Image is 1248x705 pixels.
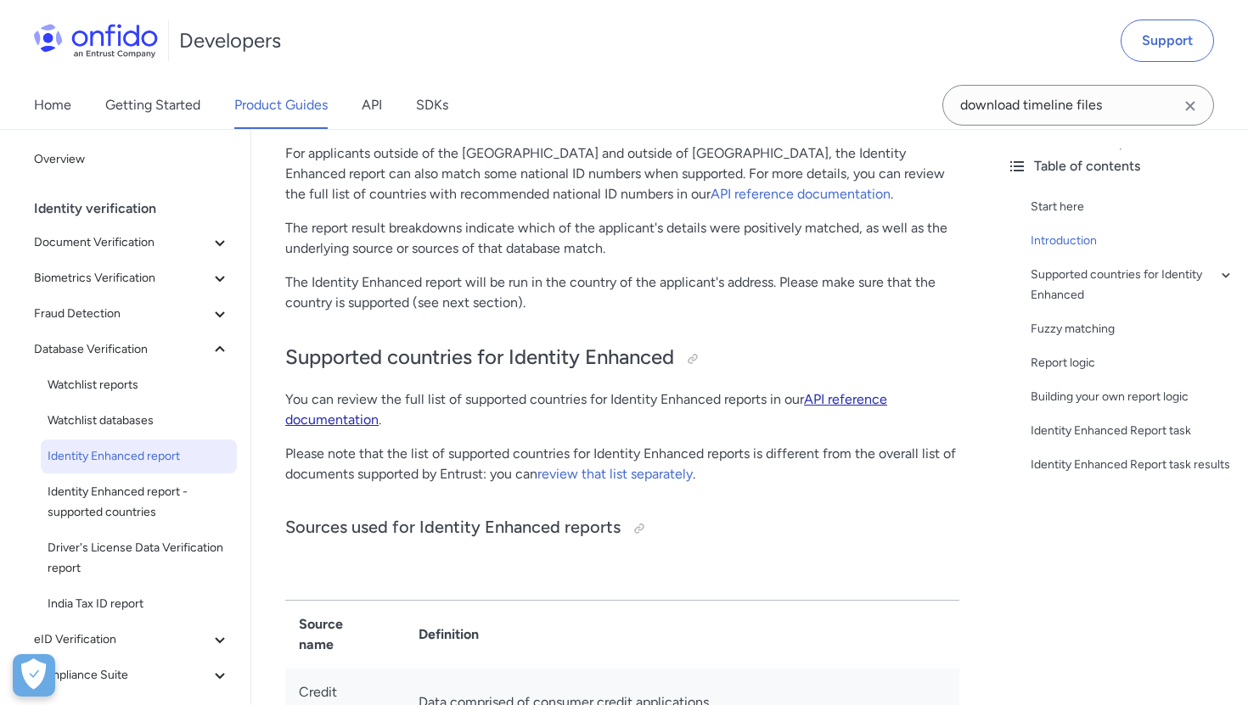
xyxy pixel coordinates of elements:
[179,27,281,54] h1: Developers
[34,629,210,650] span: eID Verification
[27,297,237,331] button: Fraud Detection
[419,626,479,642] strong: Definition
[416,81,448,129] a: SDKs
[1031,319,1234,339] a: Fuzzy matching
[34,192,244,226] div: Identity verification
[34,24,158,58] img: Onfido Logo
[285,391,887,428] a: API reference documentation
[41,368,237,402] a: Watchlist reports
[34,304,210,324] span: Fraud Detection
[48,411,230,431] span: Watchlist databases
[27,658,237,692] button: Compliance Suite
[285,344,959,372] h2: Supported countries for Identity Enhanced
[34,81,71,129] a: Home
[27,623,237,657] button: eID Verification
[48,482,230,523] span: Identity Enhanced report - supported countries
[41,475,237,529] a: Identity Enhanced report - supported countries
[48,446,230,467] span: Identity Enhanced report
[13,654,55,697] div: Cookie Preferences
[234,81,328,129] a: Product Guides
[1121,20,1214,62] a: Support
[34,665,210,685] span: Compliance Suite
[285,515,959,542] h3: Sources used for Identity Enhanced reports
[1031,387,1234,407] a: Building your own report logic
[537,466,693,482] a: review that list separately
[41,439,237,473] a: Identity Enhanced report
[285,444,959,484] p: Please note that the list of supported countries for Identity Enhanced reports is different from ...
[27,143,237,176] a: Overview
[1031,353,1234,373] a: Report logic
[105,81,200,129] a: Getting Started
[1031,197,1234,217] a: Start here
[285,272,959,313] p: The Identity Enhanced report will be run in the country of the applicant's address. Please make s...
[299,616,343,652] strong: Source name
[34,232,210,253] span: Document Verification
[711,186,891,202] a: API reference documentation
[27,261,237,295] button: Biometrics Verification
[48,594,230,614] span: India Tax ID report
[285,218,959,259] p: The report result breakdowns indicate which of the applicant's details were positively matched, a...
[1180,96,1200,116] svg: Clear search field button
[1031,455,1234,475] a: Identity Enhanced Report task results
[285,389,959,430] p: You can review the full list of supported countries for Identity Enhanced reports in our .
[41,587,237,621] a: India Tax ID report
[34,149,230,170] span: Overview
[27,333,237,366] button: Database Verification
[34,268,210,288] span: Biometrics Verification
[41,404,237,438] a: Watchlist databases
[1031,231,1234,251] a: Introduction
[41,531,237,585] a: Driver's License Data Verification report
[34,339,210,360] span: Database Verification
[285,143,959,204] p: For applicants outside of the [GEOGRAPHIC_DATA] and outside of [GEOGRAPHIC_DATA], the Identity En...
[48,538,230,579] span: Driver's License Data Verification report
[942,85,1214,126] input: Onfido search input field
[1031,421,1234,441] a: Identity Enhanced Report task
[362,81,382,129] a: API
[48,375,230,395] span: Watchlist reports
[1007,156,1234,176] div: Table of contents
[1031,265,1234,305] a: Supported countries for Identity Enhanced
[27,226,237,260] button: Document Verification
[13,654,55,697] button: Open Preferences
